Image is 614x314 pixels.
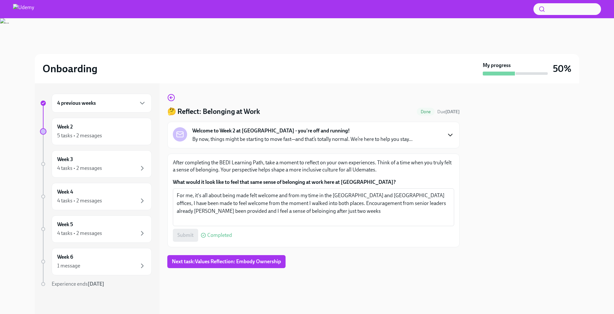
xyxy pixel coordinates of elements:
[88,281,104,287] strong: [DATE]
[207,233,232,238] span: Completed
[173,159,454,173] p: After completing the BEDI Learning Path, take a moment to reflect on your own experiences. Think ...
[437,109,460,115] span: August 23rd, 2025 08:00
[40,118,152,145] a: Week 25 tasks • 2 messages
[177,192,450,223] textarea: For me, it's all about being made felt welcome and from my time in the [GEOGRAPHIC_DATA] and [GEO...
[57,188,73,196] h6: Week 4
[445,109,460,115] strong: [DATE]
[13,4,34,14] img: Udemy
[52,94,152,113] div: 4 previous weeks
[167,107,260,116] h4: 🤔 Reflect: Belonging at Work
[192,136,413,143] p: By now, things might be starting to move fast—and that’s totally normal. We’re here to help you s...
[40,183,152,210] a: Week 44 tasks • 2 messages
[57,221,73,228] h6: Week 5
[57,123,73,130] h6: Week 2
[173,179,454,186] label: What would it look like to feel that same sense of belonging at work here at [GEOGRAPHIC_DATA]?
[57,197,102,204] div: 4 tasks • 2 messages
[172,258,281,265] span: Next task : Values Reflection: Embody Ownership
[40,215,152,243] a: Week 54 tasks • 2 messages
[40,150,152,178] a: Week 34 tasks • 2 messages
[417,109,435,114] span: Done
[167,255,286,268] button: Next task:Values Reflection: Embody Ownership
[57,132,102,139] div: 5 tasks • 2 messages
[52,281,104,287] span: Experience ends
[483,62,511,69] strong: My progress
[57,100,96,107] h6: 4 previous weeks
[40,248,152,275] a: Week 61 message
[553,63,571,75] h3: 50%
[57,253,73,261] h6: Week 6
[57,230,102,237] div: 4 tasks • 2 messages
[57,262,80,269] div: 1 message
[57,165,102,172] div: 4 tasks • 2 messages
[43,62,97,75] h2: Onboarding
[437,109,460,115] span: Due
[57,156,73,163] h6: Week 3
[192,127,350,134] strong: Welcome to Week 2 at [GEOGRAPHIC_DATA] - you're off and running!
